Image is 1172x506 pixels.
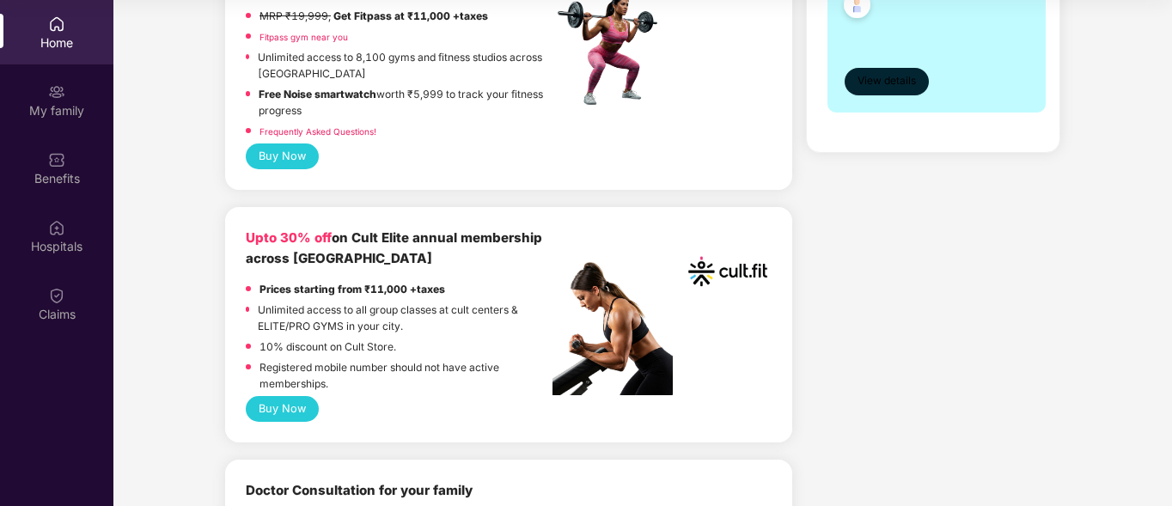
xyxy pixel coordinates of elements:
p: Unlimited access to all group classes at cult centers & ELITE/PRO GYMS in your city. [258,302,552,334]
button: View details [845,68,929,95]
button: Buy Now [246,396,319,422]
img: svg+xml;base64,PHN2ZyBpZD0iSG9tZSIgeG1sbnM9Imh0dHA6Ly93d3cudzMub3JnLzIwMDAvc3ZnIiB3aWR0aD0iMjAiIG... [48,15,65,33]
strong: Prices starting from ₹11,000 +taxes [259,283,445,296]
img: svg+xml;base64,PHN2ZyBpZD0iQ2xhaW0iIHhtbG5zPSJodHRwOi8vd3d3LnczLm9yZy8yMDAwL3N2ZyIgd2lkdGg9IjIwIi... [48,287,65,304]
img: svg+xml;base64,PHN2ZyB3aWR0aD0iMjAiIGhlaWdodD0iMjAiIHZpZXdCb3g9IjAgMCAyMCAyMCIgZmlsbD0ibm9uZSIgeG... [48,83,65,101]
span: View details [858,73,916,89]
p: worth ₹5,999 to track your fitness progress [259,86,552,119]
img: svg+xml;base64,PHN2ZyBpZD0iQmVuZWZpdHMiIHhtbG5zPSJodHRwOi8vd3d3LnczLm9yZy8yMDAwL3N2ZyIgd2lkdGg9Ij... [48,151,65,168]
b: on Cult Elite annual membership across [GEOGRAPHIC_DATA] [246,229,542,266]
strong: Free Noise smartwatch [259,88,376,101]
a: Frequently Asked Questions! [259,126,376,137]
a: Fitpass gym near you [259,32,348,42]
img: cult.png [684,228,772,315]
p: 10% discount on Cult Store. [259,338,396,355]
del: MRP ₹19,999, [259,9,331,22]
button: Buy Now [246,143,319,169]
img: pc2.png [552,262,673,395]
p: Unlimited access to 8,100 gyms and fitness studios across [GEOGRAPHIC_DATA] [258,49,552,82]
b: Doctor Consultation for your family [246,482,473,498]
b: Upto 30% off [246,229,332,246]
img: svg+xml;base64,PHN2ZyBpZD0iSG9zcGl0YWxzIiB4bWxucz0iaHR0cDovL3d3dy53My5vcmcvMjAwMC9zdmciIHdpZHRoPS... [48,219,65,236]
strong: Get Fitpass at ₹11,000 +taxes [333,9,488,22]
p: Registered mobile number should not have active memberships. [259,359,552,392]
